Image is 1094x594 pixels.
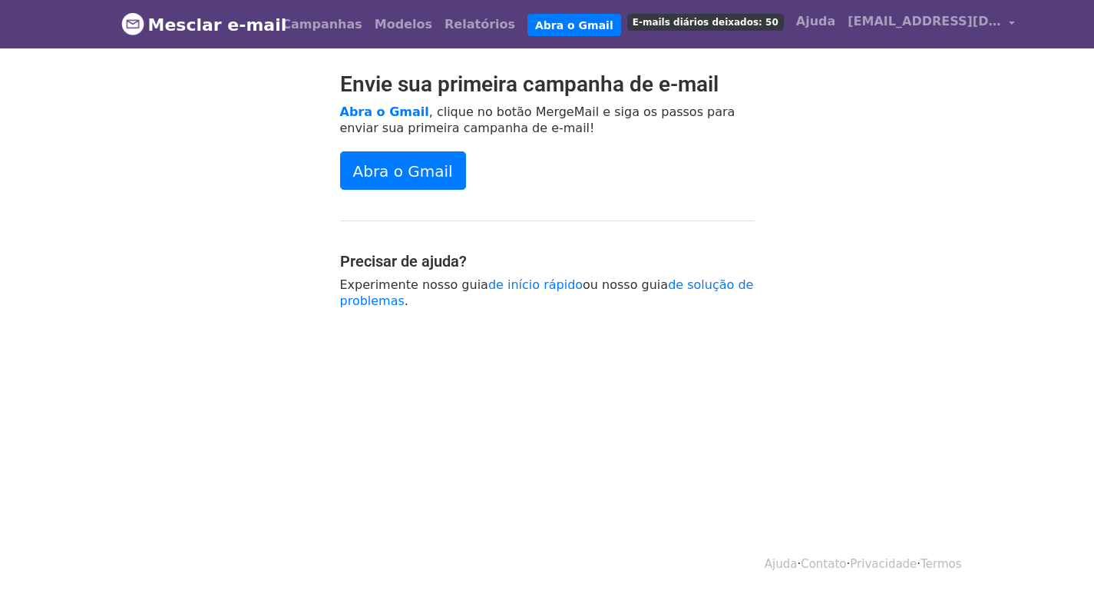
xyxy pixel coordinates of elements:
a: E-mails diários deixados: 50 [621,6,790,37]
font: , clique no botão MergeMail e siga os passos para enviar sua primeira campanha de e-mail! [340,105,735,135]
a: Privacidade [850,557,917,571]
a: Ajuda [790,6,842,37]
a: Abra o Gmail [340,105,429,119]
iframe: Chat Widget [1017,520,1094,594]
font: Envie sua primeira campanha de e-mail [340,71,719,97]
font: . [405,294,408,308]
a: Abra o Gmail [340,151,466,190]
img: Logotipo do MergeMail [121,12,144,35]
a: Campanhas [276,9,369,40]
a: de solução de problemas [340,277,754,308]
a: Termos [920,557,961,571]
font: Abra o Gmail [353,162,453,181]
font: Campanhas [282,17,362,32]
a: Relatórios [438,9,521,40]
font: Experimente nosso guia [340,277,488,292]
font: Abra o Gmail [535,18,613,31]
a: de início rápido [488,277,583,292]
a: Contato [801,557,846,571]
font: · [797,557,801,571]
font: Precisar de ajuda? [340,252,467,270]
font: · [917,557,920,571]
font: [EMAIL_ADDRESS][DOMAIN_NAME] [848,14,1087,28]
font: Relatórios [445,17,515,32]
font: E-mails diários deixados: 50 [633,17,778,28]
a: Ajuda [765,557,798,571]
a: Modelos [369,9,438,40]
font: · [847,557,851,571]
a: Mesclar e-mail [121,8,264,41]
font: Ajuda [796,14,836,28]
font: Modelos [375,17,432,32]
font: Mesclar e-mail [148,15,287,35]
a: Abra o Gmail [527,14,621,37]
font: ou nosso guia [583,277,668,292]
a: [EMAIL_ADDRESS][DOMAIN_NAME] [841,6,1021,42]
